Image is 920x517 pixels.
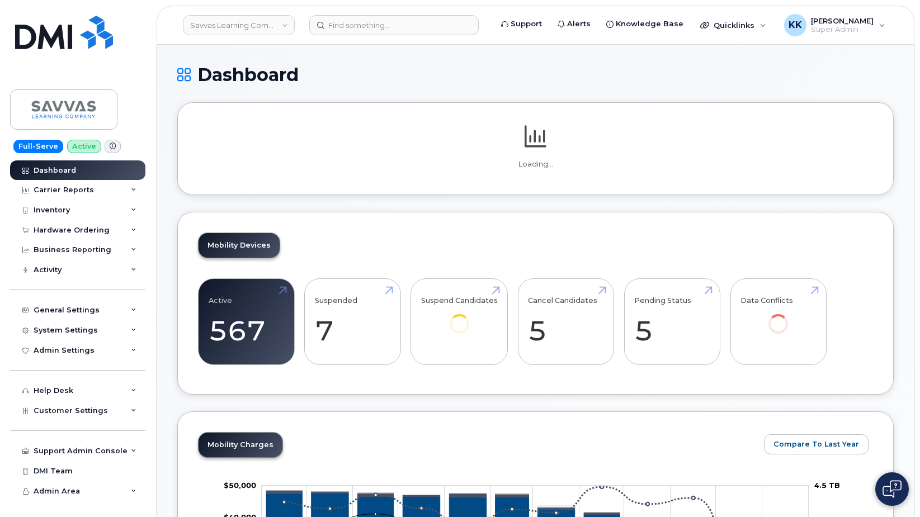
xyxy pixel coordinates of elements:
[199,233,280,258] a: Mobility Devices
[773,439,859,449] span: Compare To Last Year
[740,285,816,349] a: Data Conflicts
[224,481,256,490] tspan: $50,000
[199,433,282,457] a: Mobility Charges
[764,434,869,454] button: Compare To Last Year
[814,481,840,490] tspan: 4.5 TB
[421,285,498,349] a: Suspend Candidates
[198,159,873,169] p: Loading...
[634,285,710,359] a: Pending Status 5
[528,285,603,359] a: Cancel Candidates 5
[883,480,902,498] img: Open chat
[315,285,390,359] a: Suspended 7
[224,481,256,490] g: $0
[209,285,284,359] a: Active 567
[177,65,894,84] h1: Dashboard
